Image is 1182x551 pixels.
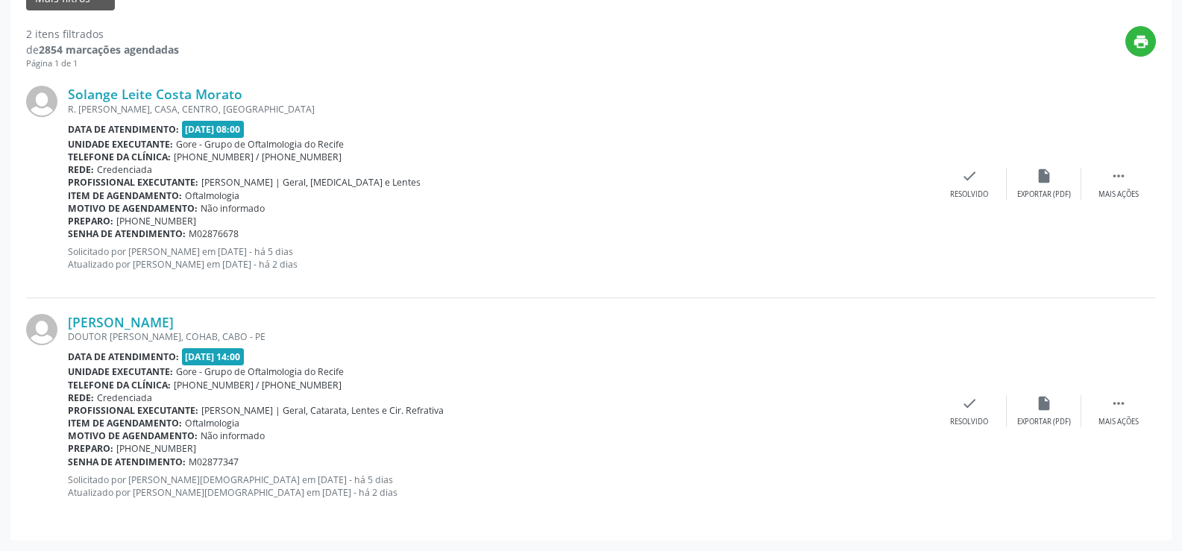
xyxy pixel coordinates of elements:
p: Solicitado por [PERSON_NAME] em [DATE] - há 5 dias Atualizado por [PERSON_NAME] em [DATE] - há 2 ... [68,245,932,271]
div: Exportar (PDF) [1017,189,1071,200]
b: Telefone da clínica: [68,151,171,163]
i: check [961,168,978,184]
div: Mais ações [1098,189,1139,200]
i:  [1110,168,1127,184]
b: Motivo de agendamento: [68,429,198,442]
span: Oftalmologia [185,417,239,429]
b: Rede: [68,163,94,176]
i: insert_drive_file [1036,395,1052,412]
div: DOUTOR [PERSON_NAME], COHAB, CABO - PE [68,330,932,343]
span: Gore - Grupo de Oftalmologia do Recife [176,138,344,151]
span: Oftalmologia [185,189,239,202]
span: [PHONE_NUMBER] [116,215,196,227]
div: Página 1 de 1 [26,57,179,70]
b: Profissional executante: [68,176,198,189]
b: Rede: [68,391,94,404]
b: Preparo: [68,442,113,455]
strong: 2854 marcações agendadas [39,42,179,57]
a: [PERSON_NAME] [68,314,174,330]
img: img [26,86,57,117]
span: [DATE] 08:00 [182,121,245,138]
span: [PHONE_NUMBER] / [PHONE_NUMBER] [174,151,342,163]
b: Item de agendamento: [68,189,182,202]
span: [PERSON_NAME] | Geral, Catarata, Lentes e Cir. Refrativa [201,404,444,417]
span: Não informado [201,429,265,442]
span: [PHONE_NUMBER] / [PHONE_NUMBER] [174,379,342,391]
div: R. [PERSON_NAME], CASA, CENTRO, [GEOGRAPHIC_DATA] [68,103,932,116]
div: 2 itens filtrados [26,26,179,42]
div: Exportar (PDF) [1017,417,1071,427]
i: check [961,395,978,412]
b: Telefone da clínica: [68,379,171,391]
div: Resolvido [950,417,988,427]
span: Credenciada [97,391,152,404]
div: de [26,42,179,57]
div: Mais ações [1098,417,1139,427]
b: Profissional executante: [68,404,198,417]
span: M02877347 [189,456,239,468]
button: print [1125,26,1156,57]
a: Solange Leite Costa Morato [68,86,242,102]
div: Resolvido [950,189,988,200]
i: print [1133,34,1149,50]
b: Unidade executante: [68,365,173,378]
b: Preparo: [68,215,113,227]
b: Unidade executante: [68,138,173,151]
span: [PHONE_NUMBER] [116,442,196,455]
span: M02876678 [189,227,239,240]
span: Gore - Grupo de Oftalmologia do Recife [176,365,344,378]
b: Data de atendimento: [68,123,179,136]
b: Senha de atendimento: [68,456,186,468]
b: Motivo de agendamento: [68,202,198,215]
b: Senha de atendimento: [68,227,186,240]
i: insert_drive_file [1036,168,1052,184]
span: Credenciada [97,163,152,176]
b: Data de atendimento: [68,350,179,363]
span: [DATE] 14:00 [182,348,245,365]
i:  [1110,395,1127,412]
img: img [26,314,57,345]
span: Não informado [201,202,265,215]
p: Solicitado por [PERSON_NAME][DEMOGRAPHIC_DATA] em [DATE] - há 5 dias Atualizado por [PERSON_NAME]... [68,473,932,499]
b: Item de agendamento: [68,417,182,429]
span: [PERSON_NAME] | Geral, [MEDICAL_DATA] e Lentes [201,176,421,189]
